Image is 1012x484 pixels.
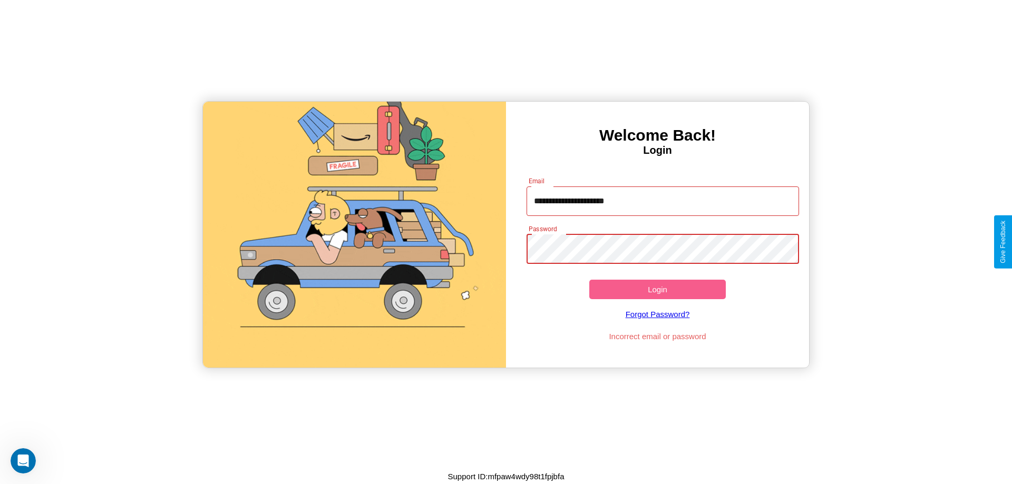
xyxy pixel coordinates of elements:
p: Support ID: mfpaw4wdy98t1fpjbfa [448,469,565,483]
iframe: Intercom live chat [11,448,36,473]
a: Forgot Password? [521,299,794,329]
h4: Login [506,144,809,156]
button: Login [589,280,726,299]
img: gif [203,102,506,368]
label: Password [529,224,557,233]
p: Incorrect email or password [521,329,794,343]
label: Email [529,176,545,185]
h3: Welcome Back! [506,126,809,144]
div: Give Feedback [999,221,1007,263]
